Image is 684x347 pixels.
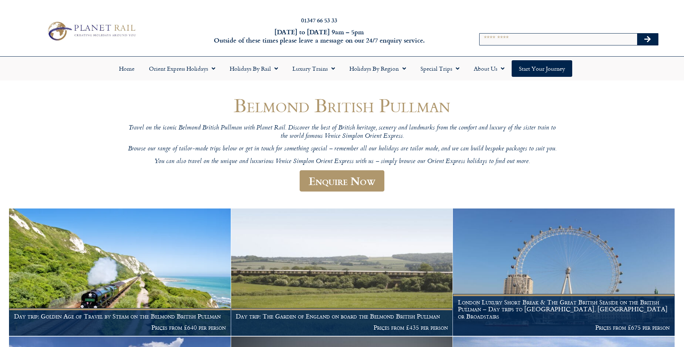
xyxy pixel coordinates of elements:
h6: [DATE] to [DATE] 9am – 5pm Outside of these times please leave a message on our 24/7 enquiry serv... [184,28,454,45]
a: Enquire Now [300,170,384,192]
h1: Day trip: The Garden of England on board the Belmond British Pullman [236,313,448,320]
h1: London Luxury Short Break & The Great British Seaside on the British Pullman – Day trips to [GEOG... [458,299,670,320]
p: You can also travel on the unique and luxurious Venice Simplon Orient Express with us – simply br... [126,158,559,166]
h1: Belmond British Pullman [126,95,559,116]
a: Home [112,60,142,77]
img: Planet Rail Train Holidays Logo [44,19,138,43]
a: Day trip: The Garden of England on board the Belmond British Pullman Prices from £435 per person [231,208,453,336]
p: Prices from £640 per person [14,324,226,331]
a: Orient Express Holidays [142,60,222,77]
p: Browse our range of tailor-made trips below or get in touch for something special – remember all ... [126,145,559,153]
button: Search [637,34,658,45]
a: Special Trips [413,60,467,77]
p: Prices from £435 per person [236,324,448,331]
a: Holidays by Rail [222,60,285,77]
p: Travel on the iconic Belmond British Pullman with Planet Rail. Discover the best of British herit... [126,124,559,141]
a: Start your Journey [512,60,572,77]
p: Prices from £675 per person [458,324,670,331]
h1: Day trip: Golden Age of Travel by Steam on the Belmond British Pullman [14,313,226,320]
a: 01347 66 53 33 [301,16,337,24]
a: Holidays by Region [342,60,413,77]
a: Luxury Trains [285,60,342,77]
nav: Menu [4,60,680,77]
a: About Us [467,60,512,77]
a: Day trip: Golden Age of Travel by Steam on the Belmond British Pullman Prices from £640 per person [9,208,231,336]
a: London Luxury Short Break & The Great British Seaside on the British Pullman – Day trips to [GEOG... [453,208,675,336]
